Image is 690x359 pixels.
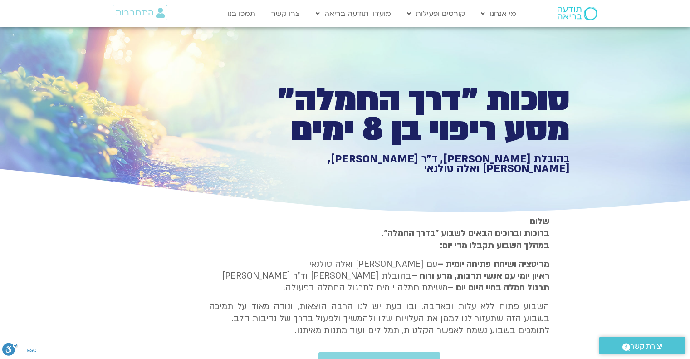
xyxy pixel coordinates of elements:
strong: ברוכות וברוכים הבאים לשבוע ״בדרך החמלה״. במהלך השבוע תקבלו מדי יום: [382,227,549,251]
h1: סוכות ״דרך החמלה״ מסע ריפוי בן 8 ימים [255,85,570,145]
b: תרגול חמלה בחיי היום יום – [448,282,549,294]
p: עם [PERSON_NAME] ואלה טולנאי בהובלת [PERSON_NAME] וד״ר [PERSON_NAME] משימת חמלה יומית לתרגול החמל... [209,258,549,294]
h1: בהובלת [PERSON_NAME], ד״ר [PERSON_NAME], [PERSON_NAME] ואלה טולנאי [255,154,570,174]
span: יצירת קשר [630,340,663,353]
a: תמכו בנו [223,5,260,22]
a: מי אנחנו [476,5,521,22]
a: התחברות [113,5,167,20]
a: מועדון תודעה בריאה [311,5,396,22]
span: התחברות [115,8,154,18]
a: קורסים ופעילות [402,5,470,22]
strong: שלום [530,216,549,227]
a: צרו קשר [267,5,304,22]
p: השבוע פתוח ללא עלות ובאהבה. ובו בעת יש לנו הרבה הוצאות, ונודה מאוד על תמיכה בשבוע הזה שתעזור לנו ... [209,300,549,336]
a: יצירת קשר [599,337,685,354]
img: תודעה בריאה [558,7,597,20]
strong: מדיטציה ושיחת פתיחה יומית – [437,258,549,270]
b: ראיון יומי עם אנשי תרבות, מדע ורוח – [411,270,549,282]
